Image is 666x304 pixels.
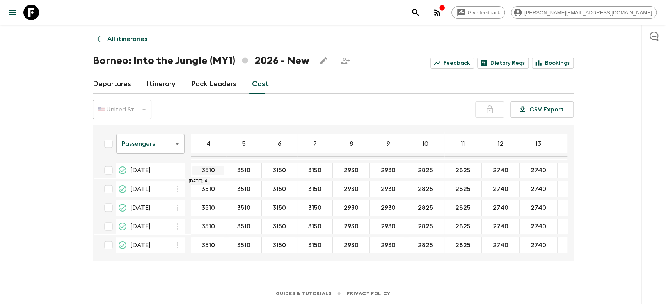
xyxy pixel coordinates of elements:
div: 18 Feb 2026; 6 [262,163,297,178]
span: [DATE] [130,222,151,231]
button: 2825 [408,200,442,216]
div: 13 Apr 2026; 9 [370,200,407,216]
div: 18 Feb 2026; 4 [191,163,226,178]
button: 2930 [334,219,368,234]
svg: On Sale [118,184,127,194]
button: 3510 [228,200,260,216]
div: 25 May 2026; 10 [407,219,444,234]
div: 15 Jun 2026; 7 [297,237,333,253]
button: 2930 [334,181,368,197]
button: 2740 [521,163,556,178]
div: 30 Mar 2026; 8 [333,181,370,197]
div: 25 May 2026; 7 [297,219,333,234]
button: 2740 [521,181,556,197]
div: 🇺🇸 United States Dollar (USD) [93,99,151,120]
button: 2825 [446,237,480,253]
button: 3510 [192,181,224,197]
h1: Borneo: Into the Jungle (MY1) 2026 - New [93,53,309,69]
button: 2930 [371,200,405,216]
div: Select all [101,136,116,152]
p: 8 [350,139,353,148]
div: 13 Apr 2026; 10 [407,200,444,216]
button: 3150 [299,200,331,216]
p: 5 [242,139,246,148]
button: 2700 [559,200,593,216]
button: 2825 [446,200,480,216]
div: [PERSON_NAME][EMAIL_ADDRESS][DOMAIN_NAME] [511,6,657,19]
div: 25 May 2026; 13 [520,219,558,234]
div: 25 May 2026; 11 [444,219,482,234]
a: Give feedback [451,6,505,19]
a: Guides & Tutorials [275,289,331,298]
a: Dietary Reqs [477,58,529,69]
button: 3510 [228,219,260,234]
div: 30 Mar 2026; 6 [262,181,297,197]
button: 2930 [334,200,368,216]
button: 2930 [371,219,405,234]
div: 18 Feb 2026; 14 [558,163,595,178]
div: 13 Apr 2026; 12 [482,200,520,216]
div: 30 Mar 2026; 10 [407,181,444,197]
a: All itineraries [93,31,151,47]
div: 25 May 2026; 5 [226,219,262,234]
div: 13 Apr 2026; 14 [558,200,595,216]
div: 15 Jun 2026; 12 [482,237,520,253]
div: 15 Jun 2026; 11 [444,237,482,253]
a: Itinerary [147,75,176,94]
button: CSV Export [510,101,574,118]
button: 2930 [334,163,368,178]
div: 25 May 2026; 8 [333,219,370,234]
div: 15 Jun 2026; 8 [333,237,370,253]
p: 4 [206,139,211,148]
div: 15 Jun 2026; 9 [370,237,407,253]
div: 18 Feb 2026; 11 [444,163,482,178]
a: Pack Leaders [191,75,236,94]
button: 3510 [192,237,224,253]
div: 13 Apr 2026; 4 [191,200,226,216]
svg: On Sale [118,166,127,175]
a: Departures [93,75,131,94]
p: 12 [498,139,503,148]
span: Give feedback [464,10,504,16]
div: 25 May 2026; 4 [191,219,226,234]
div: 15 Jun 2026; 5 [226,237,262,253]
button: 2740 [521,219,556,234]
div: 13 Apr 2026; 5 [226,200,262,216]
button: 2825 [446,163,480,178]
button: 3150 [263,163,295,178]
button: 2740 [521,200,556,216]
div: 15 Jun 2026; 13 [520,237,558,253]
button: Edit this itinerary [316,53,331,69]
a: Cost [252,75,269,94]
a: Feedback [430,58,474,69]
div: 25 May 2026; 14 [558,219,595,234]
span: Share this itinerary [337,53,353,69]
span: [DATE] [130,203,151,212]
button: 2700 [559,237,593,253]
div: 13 Apr 2026; 13 [520,200,558,216]
button: 2930 [371,237,405,253]
button: 3150 [263,219,295,234]
div: 15 Jun 2026; 4 [191,237,226,253]
p: 10 [423,139,428,148]
div: 18 Feb 2026; 8 [333,163,370,178]
button: 3150 [299,237,331,253]
button: 3510 [228,181,260,197]
button: 2740 [483,200,518,216]
span: [DATE] [130,166,151,175]
button: 2825 [408,219,442,234]
button: 2700 [559,181,593,197]
div: 25 May 2026; 9 [370,219,407,234]
button: 3510 [192,219,224,234]
div: 25 May 2026; 6 [262,219,297,234]
div: 13 Apr 2026; 7 [297,200,333,216]
button: 2700 [559,163,593,178]
button: 2930 [371,163,405,178]
div: 18 Feb 2026; 13 [520,163,558,178]
span: [PERSON_NAME][EMAIL_ADDRESS][DOMAIN_NAME] [520,10,656,16]
div: 18 Feb 2026; 7 [297,163,333,178]
div: 18 Feb 2026; 5 [226,163,262,178]
div: 13 Apr 2026; 6 [262,200,297,216]
div: 18 Feb 2026; 10 [407,163,444,178]
button: 2930 [371,181,405,197]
